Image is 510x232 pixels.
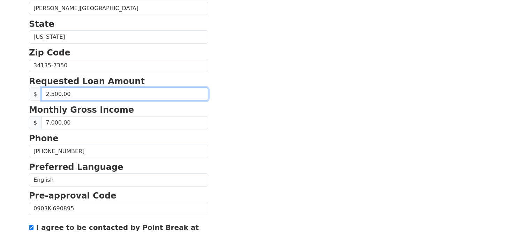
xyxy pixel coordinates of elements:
[29,19,54,29] strong: State
[29,76,145,86] strong: Requested Loan Amount
[29,59,208,72] input: Zip Code
[29,116,42,129] span: $
[29,134,59,143] strong: Phone
[29,104,208,116] p: Monthly Gross Income
[41,88,208,101] input: 0.00
[29,162,123,172] strong: Preferred Language
[29,202,208,215] input: Pre-approval Code
[41,116,208,129] input: Monthly Gross Income
[29,191,117,201] strong: Pre-approval Code
[29,88,42,101] span: $
[29,2,208,15] input: City
[29,48,70,58] strong: Zip Code
[29,145,208,158] input: Phone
